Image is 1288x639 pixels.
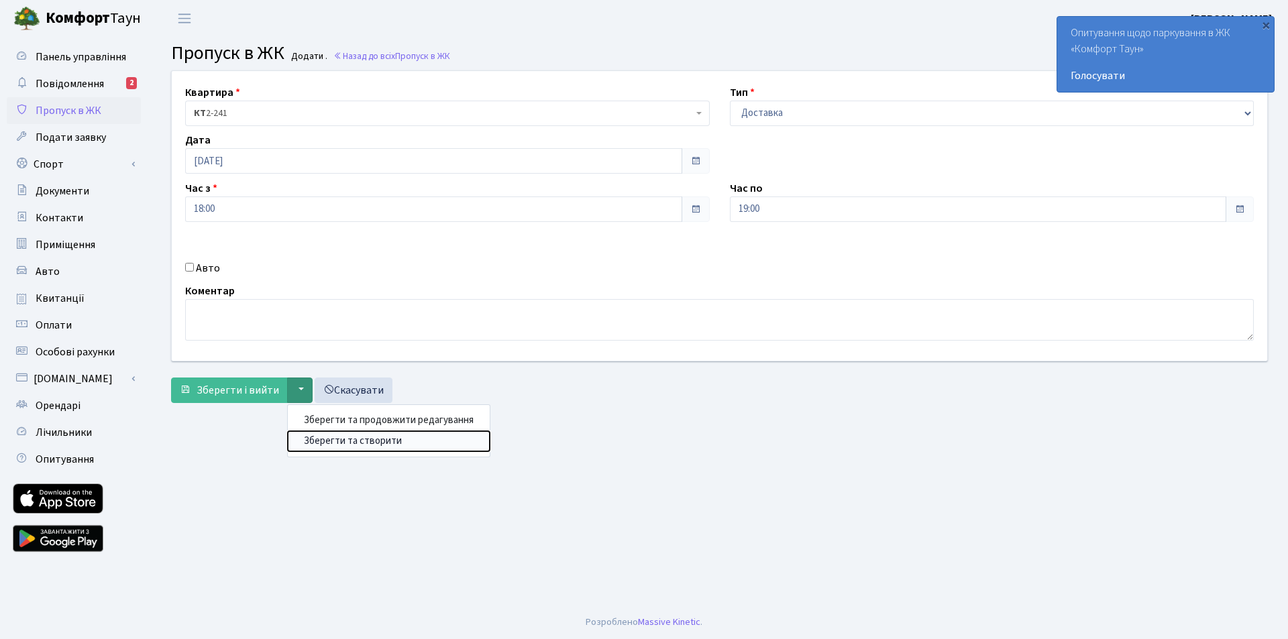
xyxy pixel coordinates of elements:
button: Зберегти та продовжити редагування [288,410,490,431]
img: logo.png [13,5,40,32]
a: Документи [7,178,141,205]
a: Massive Kinetic [638,615,700,629]
span: Таун [46,7,141,30]
button: Зберегти та створити [288,430,490,451]
button: Переключити навігацію [168,7,201,30]
label: Час з [185,180,217,196]
a: Авто [7,258,141,285]
a: Подати заявку [7,124,141,151]
a: Назад до всіхПропуск в ЖК [333,50,450,62]
span: Зберегти і вийти [197,383,279,398]
b: [PERSON_NAME] [1191,11,1272,26]
span: <b>КТ</b>&nbsp;&nbsp;&nbsp;&nbsp;2-241 [194,107,693,120]
b: Комфорт [46,7,110,29]
a: Орендарі [7,392,141,419]
span: Опитування [36,452,94,467]
span: Оплати [36,318,72,333]
a: [DOMAIN_NAME] [7,365,141,392]
span: Документи [36,184,89,198]
a: Опитування [7,446,141,473]
a: Контакти [7,205,141,231]
a: Повідомлення2 [7,70,141,97]
a: Особові рахунки [7,339,141,365]
label: Авто [196,260,220,276]
label: Коментар [185,283,235,299]
div: 2 [126,77,137,89]
a: Оплати [7,312,141,339]
a: Пропуск в ЖК [7,97,141,124]
div: Опитування щодо паркування в ЖК «Комфорт Таун» [1057,17,1274,92]
span: Пропуск в ЖК [36,103,101,118]
label: Квартира [185,84,240,101]
span: Пропуск в ЖК [395,50,450,62]
span: Приміщення [36,237,95,252]
span: Повідомлення [36,76,104,91]
label: Дата [185,132,211,148]
span: Авто [36,264,60,279]
a: Спорт [7,151,141,178]
label: Час по [730,180,763,196]
a: Лічильники [7,419,141,446]
a: [PERSON_NAME] [1191,11,1272,27]
a: Панель управління [7,44,141,70]
b: КТ [194,107,206,120]
a: Квитанції [7,285,141,312]
button: Зберегти і вийти [171,377,288,403]
span: Лічильники [36,425,92,440]
span: <b>КТ</b>&nbsp;&nbsp;&nbsp;&nbsp;2-241 [185,101,710,126]
span: Панель управління [36,50,126,64]
span: Квитанції [36,291,85,306]
span: Пропуск в ЖК [171,40,284,66]
span: Подати заявку [36,130,106,145]
label: Тип [730,84,755,101]
span: Контакти [36,211,83,225]
span: Орендарі [36,398,80,413]
a: Скасувати [315,377,392,403]
a: Голосувати [1071,68,1260,84]
small: Додати . [288,51,327,62]
div: × [1259,18,1273,32]
span: Особові рахунки [36,345,115,359]
a: Приміщення [7,231,141,258]
div: Розроблено . [586,615,702,630]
